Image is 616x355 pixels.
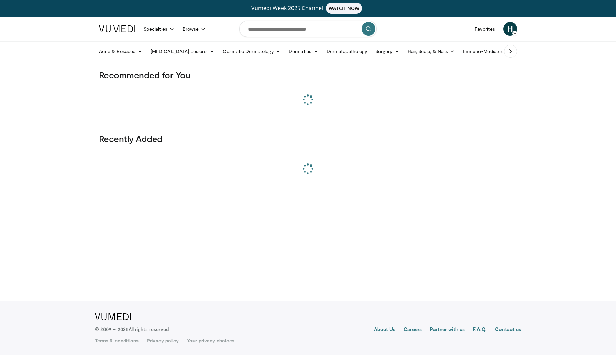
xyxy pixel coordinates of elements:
p: © 2009 – 2025 [95,326,169,333]
span: All rights reserved [129,326,169,332]
h3: Recently Added [99,133,517,144]
a: Dermatitis [285,44,322,58]
a: Browse [178,22,210,36]
span: WATCH NOW [326,3,362,14]
a: Specialties [140,22,178,36]
a: Surgery [371,44,404,58]
a: Dermatopathology [322,44,371,58]
img: VuMedi Logo [95,313,131,320]
a: Vumedi Week 2025 ChannelWATCH NOW [100,3,516,14]
a: Careers [404,326,422,334]
a: Terms & conditions [95,337,139,344]
a: Hair, Scalp, & Nails [404,44,459,58]
a: F.A.Q. [473,326,487,334]
a: About Us [374,326,396,334]
a: H [503,22,517,36]
a: Privacy policy [147,337,179,344]
a: Partner with us [430,326,465,334]
a: Immune-Mediated [459,44,515,58]
a: Your privacy choices [187,337,234,344]
a: Cosmetic Dermatology [219,44,285,58]
a: Acne & Rosacea [95,44,146,58]
a: [MEDICAL_DATA] Lesions [146,44,219,58]
img: VuMedi Logo [99,25,135,32]
input: Search topics, interventions [239,21,377,37]
a: Contact us [495,326,521,334]
h3: Recommended for You [99,69,517,80]
a: Favorites [471,22,499,36]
